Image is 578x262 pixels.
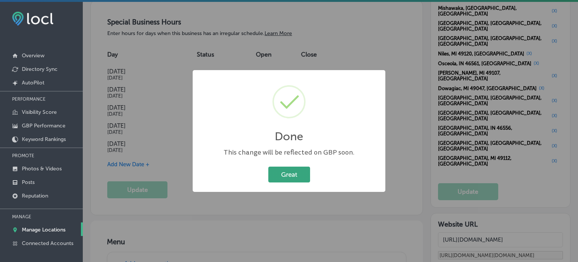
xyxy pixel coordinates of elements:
[12,12,53,26] img: fda3e92497d09a02dc62c9cd864e3231.png
[268,167,310,182] button: Great
[22,240,73,247] p: Connected Accounts
[22,123,65,129] p: GBP Performance
[22,227,65,233] p: Manage Locations
[22,136,66,142] p: Keyword Rankings
[22,179,35,185] p: Posts
[275,130,303,143] h2: Done
[22,52,44,59] p: Overview
[22,66,58,72] p: Directory Sync
[22,80,44,86] p: AutoPilot
[22,165,62,172] p: Photos & Videos
[200,148,378,157] div: This change will be reflected on GBP soon.
[22,193,48,199] p: Reputation
[22,109,57,115] p: Visibility Score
